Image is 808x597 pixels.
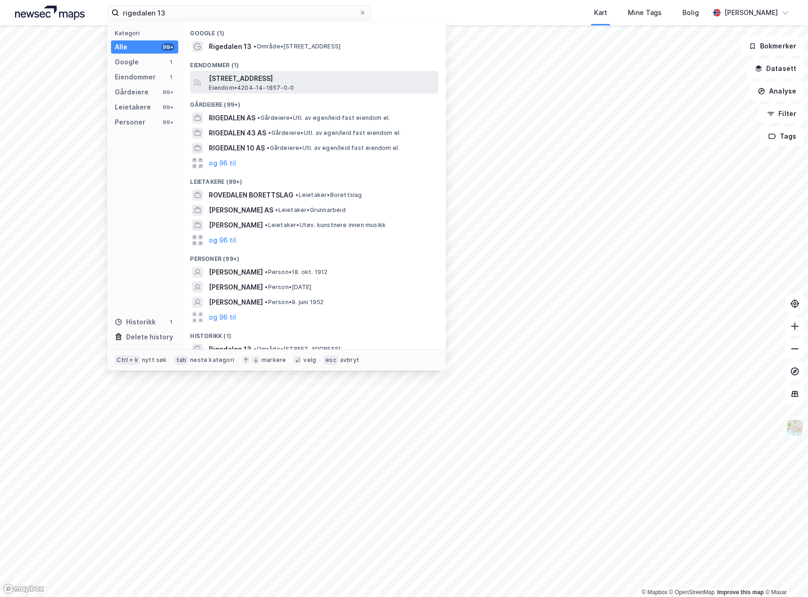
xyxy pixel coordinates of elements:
[119,6,359,20] input: Søk på adresse, matrikkel, gårdeiere, leietakere eller personer
[209,235,236,246] button: og 96 til
[182,248,446,265] div: Personer (99+)
[126,331,173,343] div: Delete history
[3,583,44,594] a: Mapbox homepage
[253,346,256,353] span: •
[717,589,764,596] a: Improve this map
[115,316,156,328] div: Historikk
[669,589,715,596] a: OpenStreetMap
[257,114,260,121] span: •
[759,104,804,123] button: Filter
[209,73,435,84] span: [STREET_ADDRESS]
[209,41,252,52] span: Rigedalen 13
[182,171,446,188] div: Leietakere (99+)
[747,59,804,78] button: Datasett
[209,267,263,278] span: [PERSON_NAME]
[115,102,151,113] div: Leietakere
[750,82,804,101] button: Analyse
[340,356,359,364] div: avbryt
[182,325,446,342] div: Historikk (1)
[182,94,446,110] div: Gårdeiere (99+)
[190,356,234,364] div: neste kategori
[161,88,174,96] div: 99+
[161,103,174,111] div: 99+
[209,112,255,124] span: RIGEDALEN AS
[209,127,266,139] span: RIGEDALEN 43 AS
[682,7,699,18] div: Bolig
[295,191,298,198] span: •
[253,43,341,50] span: Område • [STREET_ADDRESS]
[267,144,269,151] span: •
[275,206,345,214] span: Leietaker • Grunnarbeid
[167,73,174,81] div: 1
[174,355,189,365] div: tab
[265,221,268,228] span: •
[265,298,268,306] span: •
[257,114,390,122] span: Gårdeiere • Utl. av egen/leid fast eiendom el.
[209,344,252,355] span: Rigedalen 13
[724,7,778,18] div: [PERSON_NAME]
[265,221,386,229] span: Leietaker • Utøv. kunstnere innen musikk
[265,298,324,306] span: Person • 9. juni 1952
[182,54,446,71] div: Eiendommer (1)
[142,356,167,364] div: nytt søk
[209,189,293,201] span: ROVEDALEN BORETTSLAG
[209,142,265,154] span: RIGEDALEN 10 AS
[594,7,607,18] div: Kart
[253,346,341,353] span: Område • [STREET_ADDRESS]
[324,355,338,365] div: esc
[268,129,271,136] span: •
[786,419,804,437] img: Z
[760,127,804,146] button: Tags
[628,7,662,18] div: Mine Tags
[161,118,174,126] div: 99+
[295,191,362,199] span: Leietaker • Borettslag
[209,220,263,231] span: [PERSON_NAME]
[261,356,286,364] div: markere
[761,552,808,597] div: Kontrollprogram for chat
[167,318,174,326] div: 1
[209,282,263,293] span: [PERSON_NAME]
[115,355,140,365] div: Ctrl + k
[115,41,127,53] div: Alle
[115,86,149,98] div: Gårdeiere
[209,204,273,216] span: [PERSON_NAME] AS
[761,552,808,597] iframe: Chat Widget
[115,71,156,83] div: Eiendommer
[115,56,139,68] div: Google
[115,117,145,128] div: Personer
[303,356,316,364] div: velg
[15,6,85,20] img: logo.a4113a55bc3d86da70a041830d287a7e.svg
[265,268,268,275] span: •
[275,206,278,213] span: •
[182,22,446,39] div: Google (1)
[265,268,327,276] span: Person • 18. okt. 1912
[209,297,263,308] span: [PERSON_NAME]
[741,37,804,55] button: Bokmerker
[265,283,311,291] span: Person • [DATE]
[268,129,401,137] span: Gårdeiere • Utl. av egen/leid fast eiendom el.
[265,283,268,291] span: •
[642,589,667,596] a: Mapbox
[115,30,178,37] div: Kategori
[161,43,174,51] div: 99+
[167,58,174,66] div: 1
[253,43,256,50] span: •
[209,312,236,323] button: og 96 til
[209,157,236,169] button: og 96 til
[267,144,399,152] span: Gårdeiere • Utl. av egen/leid fast eiendom el.
[209,84,294,92] span: Eiendom • 4204-14-1857-0-0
